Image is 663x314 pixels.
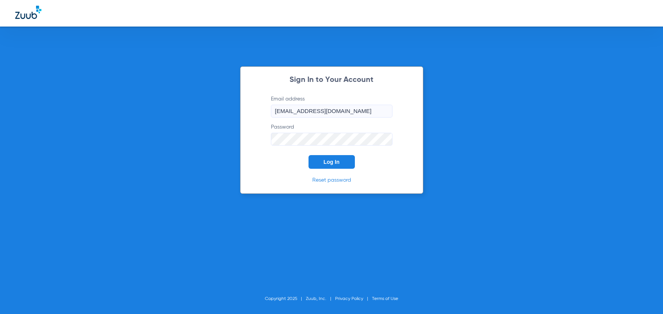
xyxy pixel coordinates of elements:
[271,123,392,146] label: Password
[260,76,404,84] h2: Sign In to Your Account
[306,295,335,303] li: Zuub, Inc.
[625,278,663,314] iframe: Chat Widget
[335,297,363,301] a: Privacy Policy
[15,6,41,19] img: Zuub Logo
[309,155,355,169] button: Log In
[271,95,392,118] label: Email address
[312,177,351,183] a: Reset password
[271,133,392,146] input: Password
[265,295,306,303] li: Copyright 2025
[324,159,340,165] span: Log In
[271,105,392,118] input: Email address
[372,297,398,301] a: Terms of Use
